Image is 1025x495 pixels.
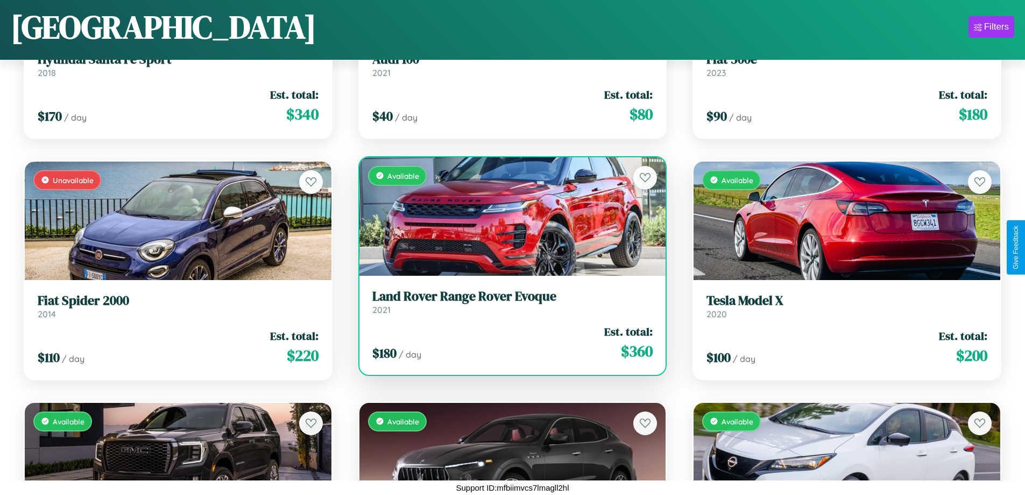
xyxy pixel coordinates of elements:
[372,344,397,362] span: $ 180
[38,107,62,125] span: $ 170
[706,348,731,366] span: $ 100
[722,176,753,185] span: Available
[38,293,319,319] a: Fiat Spider 20002014
[270,328,319,344] span: Est. total:
[706,309,727,319] span: 2020
[733,353,755,364] span: / day
[372,67,391,78] span: 2021
[372,289,653,315] a: Land Rover Range Rover Evoque2021
[11,5,316,49] h1: [GEOGRAPHIC_DATA]
[372,304,391,315] span: 2021
[706,52,987,67] h3: Fiat 500e
[387,171,419,180] span: Available
[939,87,987,102] span: Est. total:
[456,480,569,495] p: Support ID: mfbiimvcs7lmagll2hl
[372,107,393,125] span: $ 40
[53,417,84,426] span: Available
[372,52,653,78] a: Audi 1002021
[959,103,987,125] span: $ 180
[729,112,752,123] span: / day
[399,349,421,360] span: / day
[38,309,56,319] span: 2014
[706,293,987,309] h3: Tesla Model X
[286,103,319,125] span: $ 340
[64,112,87,123] span: / day
[1012,226,1020,269] div: Give Feedback
[372,52,653,67] h3: Audi 100
[270,87,319,102] span: Est. total:
[706,52,987,78] a: Fiat 500e2023
[939,328,987,344] span: Est. total:
[38,348,60,366] span: $ 110
[604,324,653,339] span: Est. total:
[53,176,94,185] span: Unavailable
[287,345,319,366] span: $ 220
[969,16,1014,38] button: Filters
[706,293,987,319] a: Tesla Model X2020
[38,293,319,309] h3: Fiat Spider 2000
[956,345,987,366] span: $ 200
[621,340,653,362] span: $ 360
[395,112,418,123] span: / day
[62,353,84,364] span: / day
[387,417,419,426] span: Available
[706,67,726,78] span: 2023
[38,52,319,67] h3: Hyundai Santa Fe Sport
[984,22,1009,32] div: Filters
[604,87,653,102] span: Est. total:
[372,289,653,304] h3: Land Rover Range Rover Evoque
[706,107,727,125] span: $ 90
[38,52,319,78] a: Hyundai Santa Fe Sport2018
[630,103,653,125] span: $ 80
[722,417,753,426] span: Available
[38,67,56,78] span: 2018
